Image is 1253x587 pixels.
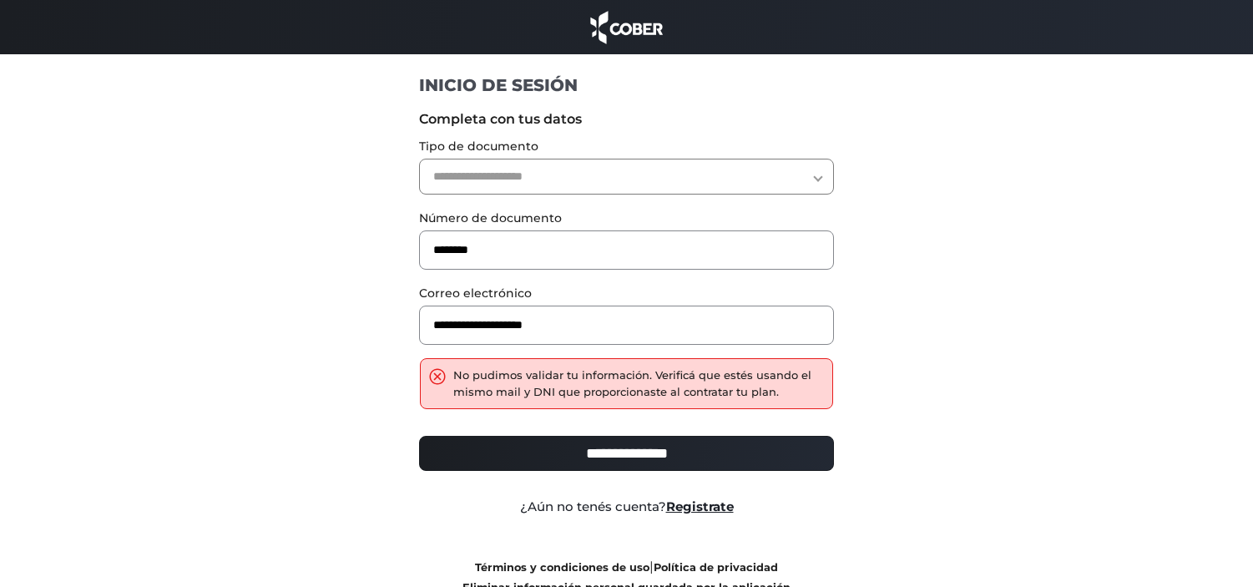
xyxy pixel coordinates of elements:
[586,8,668,46] img: cober_marca.png
[419,138,834,155] label: Tipo de documento
[419,74,834,96] h1: INICIO DE SESIÓN
[654,561,778,574] a: Política de privacidad
[666,498,734,514] a: Registrate
[419,285,834,302] label: Correo electrónico
[453,367,824,400] div: No pudimos validar tu información. Verificá que estés usando el mismo mail y DNI que proporcionas...
[475,561,649,574] a: Términos y condiciones de uso
[407,498,846,517] div: ¿Aún no tenés cuenta?
[419,109,834,129] label: Completa con tus datos
[419,210,834,227] label: Número de documento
